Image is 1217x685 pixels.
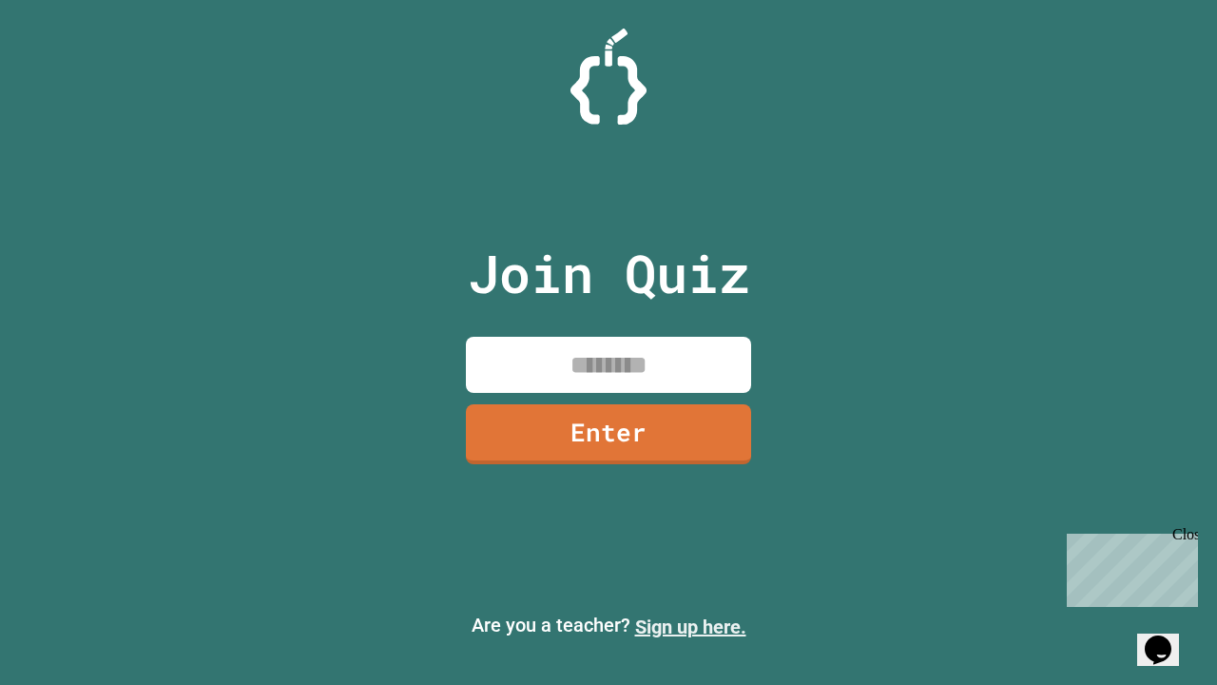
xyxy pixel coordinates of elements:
a: Enter [466,404,751,464]
iframe: chat widget [1137,609,1198,666]
p: Are you a teacher? [15,611,1202,641]
a: Sign up here. [635,616,746,638]
img: Logo.svg [570,29,647,125]
iframe: chat widget [1059,526,1198,607]
div: Chat with us now!Close [8,8,131,121]
p: Join Quiz [468,234,750,313]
